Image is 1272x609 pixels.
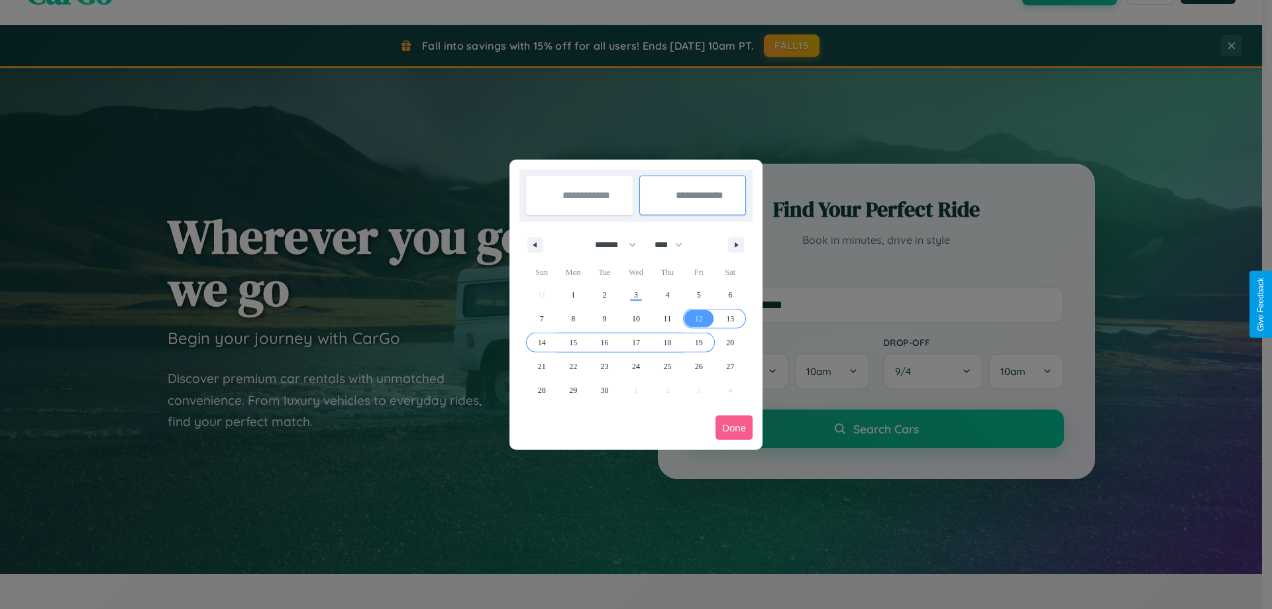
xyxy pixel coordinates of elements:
[663,355,671,378] span: 25
[538,355,546,378] span: 21
[601,355,609,378] span: 23
[589,378,620,402] button: 30
[526,262,557,283] span: Sun
[569,355,577,378] span: 22
[632,355,640,378] span: 24
[715,307,746,331] button: 13
[683,355,714,378] button: 26
[603,307,607,331] span: 9
[632,307,640,331] span: 10
[601,378,609,402] span: 30
[589,262,620,283] span: Tue
[557,355,588,378] button: 22
[683,331,714,355] button: 19
[683,262,714,283] span: Fri
[526,307,557,331] button: 7
[664,307,672,331] span: 11
[557,331,588,355] button: 15
[652,262,683,283] span: Thu
[538,331,546,355] span: 14
[569,378,577,402] span: 29
[589,331,620,355] button: 16
[715,355,746,378] button: 27
[571,307,575,331] span: 8
[571,283,575,307] span: 1
[620,307,651,331] button: 10
[526,378,557,402] button: 28
[695,331,703,355] span: 19
[695,355,703,378] span: 26
[683,283,714,307] button: 5
[715,415,753,440] button: Done
[589,283,620,307] button: 2
[652,283,683,307] button: 4
[620,262,651,283] span: Wed
[726,355,734,378] span: 27
[526,355,557,378] button: 21
[538,378,546,402] span: 28
[632,331,640,355] span: 17
[589,355,620,378] button: 23
[728,283,732,307] span: 6
[589,307,620,331] button: 9
[557,262,588,283] span: Mon
[620,331,651,355] button: 17
[665,283,669,307] span: 4
[652,355,683,378] button: 25
[697,283,701,307] span: 5
[715,283,746,307] button: 6
[557,283,588,307] button: 1
[620,355,651,378] button: 24
[634,283,638,307] span: 3
[715,262,746,283] span: Sat
[557,378,588,402] button: 29
[726,307,734,331] span: 13
[715,331,746,355] button: 20
[557,307,588,331] button: 8
[540,307,544,331] span: 7
[726,331,734,355] span: 20
[569,331,577,355] span: 15
[652,307,683,331] button: 11
[526,331,557,355] button: 14
[620,283,651,307] button: 3
[683,307,714,331] button: 12
[652,331,683,355] button: 18
[1256,278,1265,331] div: Give Feedback
[601,331,609,355] span: 16
[603,283,607,307] span: 2
[695,307,703,331] span: 12
[663,331,671,355] span: 18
